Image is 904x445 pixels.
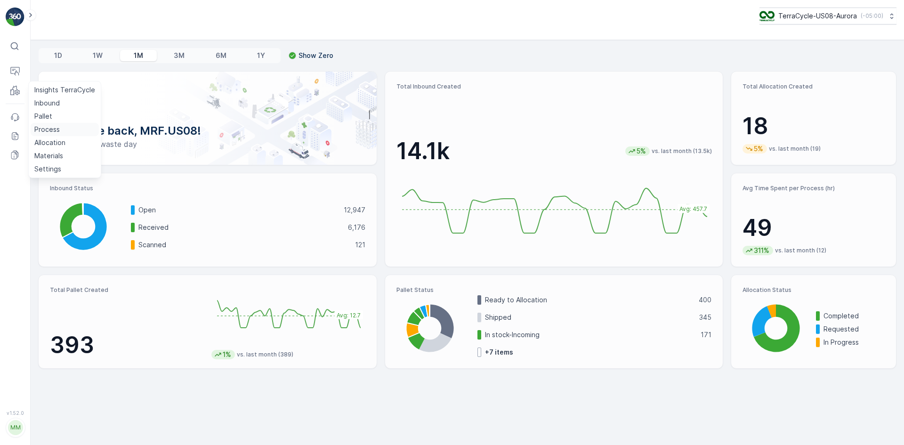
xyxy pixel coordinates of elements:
[636,146,647,156] p: 5%
[216,51,226,60] p: 6M
[743,185,885,192] p: Avg Time Spent per Process (hr)
[485,295,693,305] p: Ready to Allocation
[222,350,232,359] p: 1%
[6,418,24,437] button: MM
[775,247,826,254] p: vs. last month (12)
[50,185,365,192] p: Inbound Status
[348,223,365,232] p: 6,176
[652,147,712,155] p: vs. last month (13.5k)
[753,144,764,154] p: 5%
[237,351,293,358] p: vs. last month (389)
[701,330,711,340] p: 171
[138,240,349,250] p: Scanned
[485,348,513,357] p: + 7 items
[823,338,885,347] p: In Progress
[743,286,885,294] p: Allocation Status
[699,295,711,305] p: 400
[8,420,23,435] div: MM
[759,11,775,21] img: image_ci7OI47.png
[743,112,885,140] p: 18
[6,8,24,26] img: logo
[6,410,24,416] span: v 1.52.0
[485,313,694,322] p: Shipped
[743,214,885,242] p: 49
[753,246,770,255] p: 311%
[257,51,265,60] p: 1Y
[174,51,185,60] p: 3M
[396,286,712,294] p: Pallet Status
[769,145,821,153] p: vs. last month (19)
[778,11,857,21] p: TerraCycle-US08-Aurora
[54,51,62,60] p: 1D
[355,240,365,250] p: 121
[344,205,365,215] p: 12,947
[823,324,885,334] p: Requested
[54,123,362,138] p: Welcome back, MRF.US08!
[759,8,896,24] button: TerraCycle-US08-Aurora(-05:00)
[699,313,711,322] p: 345
[54,138,362,150] p: Have a zero-waste day
[861,12,883,20] p: ( -05:00 )
[138,205,338,215] p: Open
[396,83,712,90] p: Total Inbound Created
[134,51,143,60] p: 1M
[485,330,695,340] p: In stock-Incoming
[138,223,342,232] p: Received
[823,311,885,321] p: Completed
[50,331,204,359] p: 393
[93,51,103,60] p: 1W
[396,137,450,165] p: 14.1k
[743,83,885,90] p: Total Allocation Created
[50,286,204,294] p: Total Pallet Created
[299,51,333,60] p: Show Zero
